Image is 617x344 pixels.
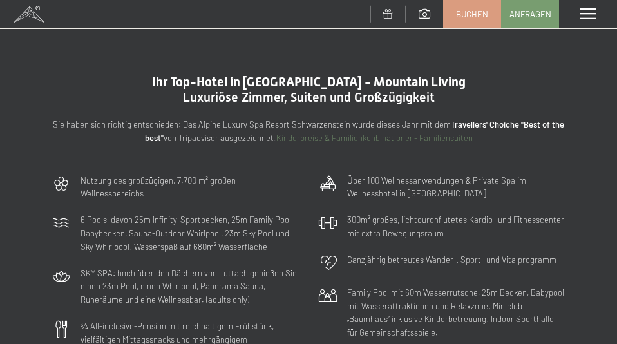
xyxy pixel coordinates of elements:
[81,174,299,201] p: Nutzung des großzügigen, 7.700 m² großen Wellnessbereichs
[444,1,500,28] a: Buchen
[52,118,565,145] p: Sie haben sich richtig entschieden: Das Alpine Luxury Spa Resort Schwarzenstein wurde dieses Jahr...
[502,1,558,28] a: Anfragen
[81,213,299,253] p: 6 Pools, davon 25m Infinity-Sportbecken, 25m Family Pool, Babybecken, Sauna-Outdoor Whirlpool, 23...
[347,213,565,240] p: 300m² großes, lichtdurchflutetes Kardio- und Fitnesscenter mit extra Bewegungsraum
[347,286,565,339] p: Family Pool mit 60m Wasserrutsche, 25m Becken, Babypool mit Wasserattraktionen und Relaxzone. Min...
[81,267,299,307] p: SKY SPA: hoch über den Dächern von Luttach genießen Sie einen 23m Pool, einen Whirlpool, Panorama...
[347,174,565,201] p: Über 100 Wellnessanwendungen & Private Spa im Wellnesshotel in [GEOGRAPHIC_DATA]
[152,74,466,90] span: Ihr Top-Hotel in [GEOGRAPHIC_DATA] - Mountain Living
[145,119,565,143] strong: Travellers' Choiche "Best of the best"
[183,90,435,105] span: Luxuriöse Zimmer, Suiten und Großzügigkeit
[276,133,473,143] a: Kinderpreise & Familienkonbinationen- Familiensuiten
[509,8,551,20] span: Anfragen
[347,253,556,267] p: Ganzjährig betreutes Wander-, Sport- und Vitalprogramm
[456,8,488,20] span: Buchen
